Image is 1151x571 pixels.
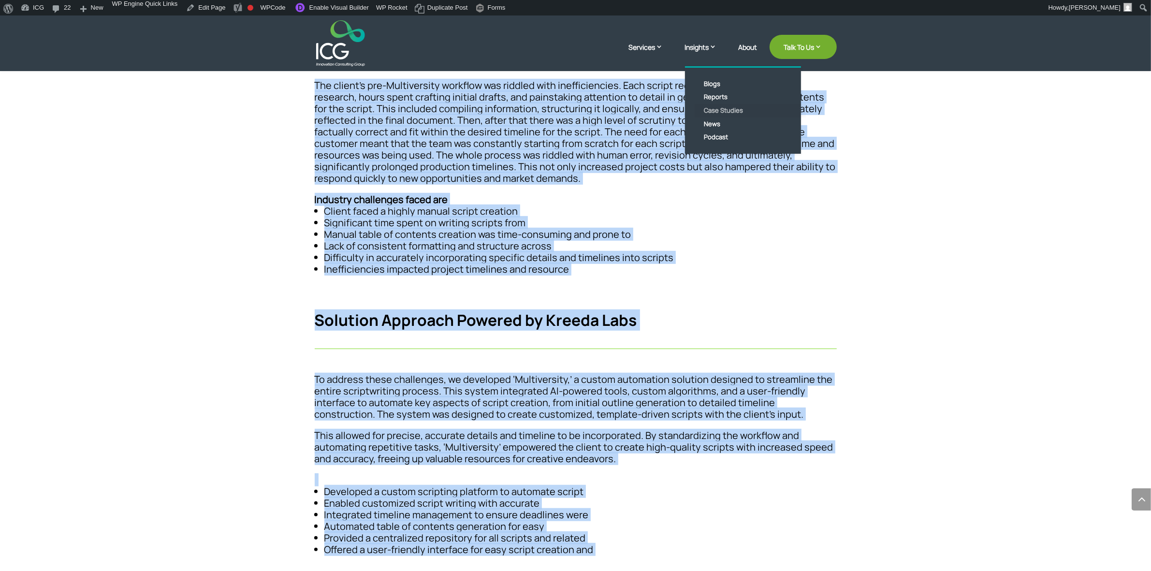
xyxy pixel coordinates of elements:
[91,4,103,19] span: New
[695,104,806,117] a: Case Studies
[324,217,837,229] li: Significant time spent on writing scripts from
[770,35,837,59] a: Talk To Us
[324,240,837,252] li: Lack of consistent formatting and structure across
[406,193,432,206] strong: faced
[488,4,506,19] span: Forms
[315,430,837,474] p: This allowed for precise, accurate details and timeline to be incorporated. By standardizing the ...
[739,44,758,66] a: About
[685,42,727,66] a: Insights
[991,467,1151,571] iframe: Chat Widget
[695,77,806,91] a: Blogs
[695,131,806,144] a: Podcast
[324,252,837,264] li: Difficulty in accurately incorporating specific details and timelines into scripts
[1069,4,1121,11] span: [PERSON_NAME]
[324,509,837,521] li: Integrated timeline management to ensure deadlines were
[427,4,468,19] span: Duplicate Post
[248,5,253,11] div: Focus keyphrase not set
[695,117,806,131] a: News
[324,532,837,544] li: Provided a centralized repository for all scripts and related
[315,374,837,430] p: To address these challenges, we developed ‘Multiversity,’ a custom automation solution designed t...
[315,193,352,206] strong: Industry
[324,544,837,556] li: Offered a user-friendly interface for easy script creation and
[315,80,837,194] p: The client’s pre-Multiversity workflow was riddled with inefficiencies. Each script required exte...
[354,193,404,206] strong: challenges
[324,205,837,217] li: Client faced a highly manual script creation
[629,42,673,66] a: Services
[695,90,806,104] a: Reports
[64,4,71,19] span: 22
[324,264,837,275] li: Inefficiencies impacted project timelines and resource
[324,521,837,532] li: Automated table of contents generation for easy
[316,20,365,66] img: ICG
[315,311,837,334] h4: Solution Approach Powered by Kreeda Labs
[324,498,837,509] li: Enabled customized script writing with accurate
[434,193,448,206] strong: are
[324,229,837,240] li: Manual table of contents creation was time-consuming and prone to
[324,486,837,498] li: Developed a custom scripting platform to automate script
